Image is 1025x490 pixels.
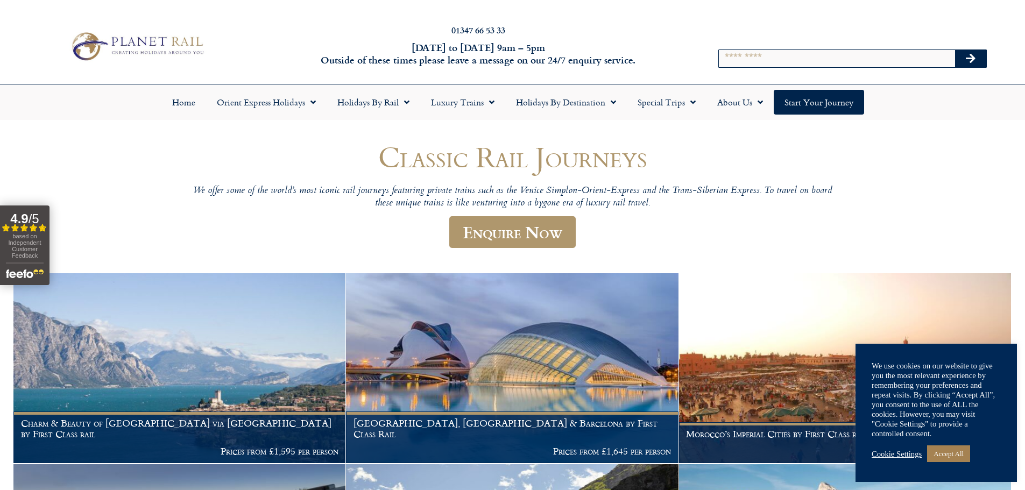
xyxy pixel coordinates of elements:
h1: [GEOGRAPHIC_DATA], [GEOGRAPHIC_DATA] & Barcelona by First Class Rail [354,418,671,439]
a: About Us [706,90,774,115]
nav: Menu [5,90,1020,115]
a: Charm & Beauty of [GEOGRAPHIC_DATA] via [GEOGRAPHIC_DATA] by First Class rail Prices from £1,595 ... [13,273,346,464]
a: Start your Journey [774,90,864,115]
a: Cookie Settings [872,449,922,459]
img: Planet Rail Train Holidays Logo [66,29,207,63]
a: Orient Express Holidays [206,90,327,115]
a: Luxury Trains [420,90,505,115]
a: Holidays by Rail [327,90,420,115]
h1: Morocco’s Imperial Cities by First Class rail and ferry [686,429,1003,439]
div: We use cookies on our website to give you the most relevant experience by remembering your prefer... [872,361,1001,438]
a: [GEOGRAPHIC_DATA], [GEOGRAPHIC_DATA] & Barcelona by First Class Rail Prices from £1,645 per person [346,273,678,464]
p: Prices from £1,645 per person [354,446,671,457]
a: Home [161,90,206,115]
h1: Classic Rail Journeys [190,141,836,173]
p: Prices from £1,795 per person [686,446,1003,457]
a: Special Trips [627,90,706,115]
a: Morocco’s Imperial Cities by First Class rail and ferry Prices from £1,795 per person [679,273,1012,464]
button: Search [955,50,986,67]
a: Accept All [927,445,970,462]
h1: Charm & Beauty of [GEOGRAPHIC_DATA] via [GEOGRAPHIC_DATA] by First Class rail [21,418,338,439]
a: Holidays by Destination [505,90,627,115]
a: 01347 66 53 33 [451,24,505,36]
a: Enquire Now [449,216,576,248]
h6: [DATE] to [DATE] 9am – 5pm Outside of these times please leave a message on our 24/7 enquiry serv... [276,41,681,67]
p: We offer some of the world’s most iconic rail journeys featuring private trains such as the Venic... [190,185,836,210]
p: Prices from £1,595 per person [21,446,338,457]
